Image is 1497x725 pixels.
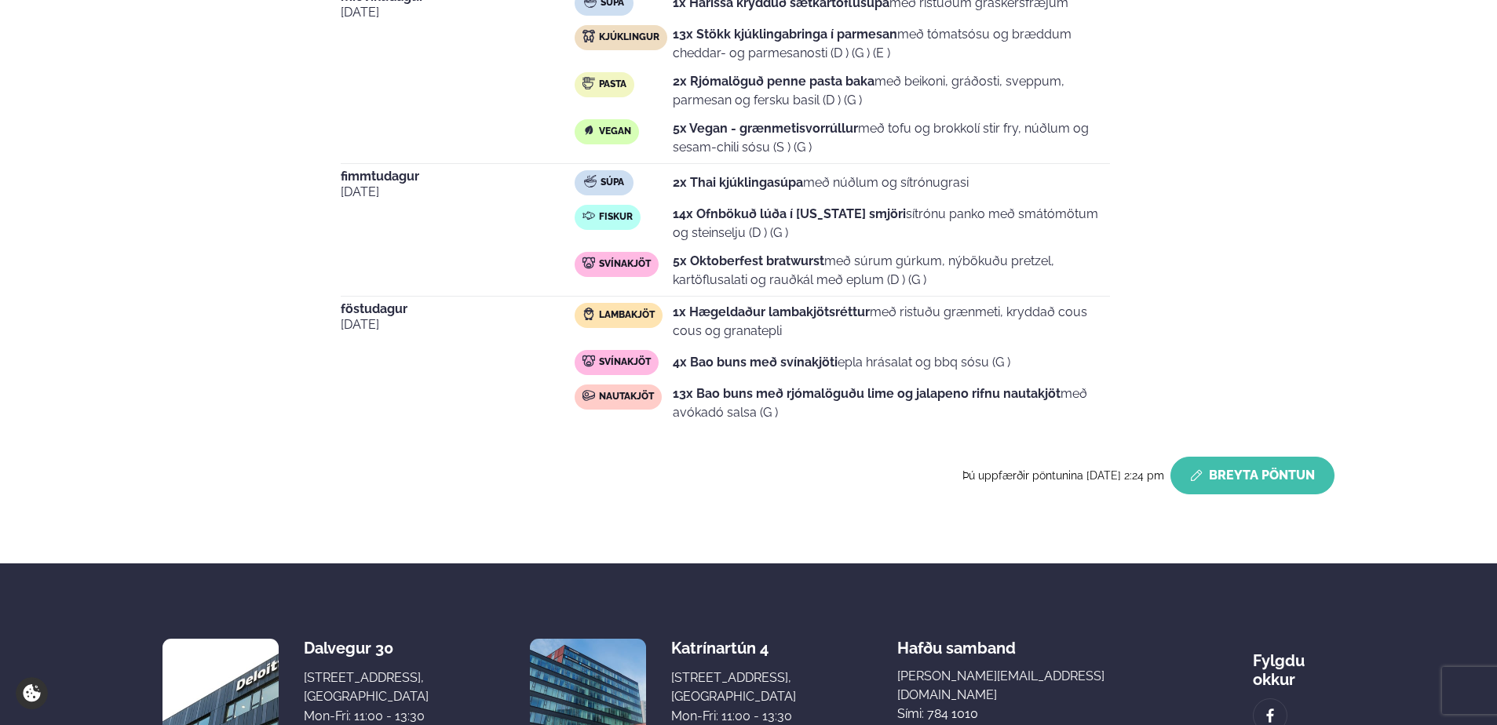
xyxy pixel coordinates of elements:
[673,72,1110,110] p: með beikoni, gráðosti, sveppum, parmesan og fersku basil (D ) (G )
[671,669,796,706] div: [STREET_ADDRESS], [GEOGRAPHIC_DATA]
[599,126,631,138] span: Vegan
[304,639,429,658] div: Dalvegur 30
[584,175,597,188] img: soup.svg
[341,315,575,334] span: [DATE]
[673,304,870,319] strong: 1x Hægeldaður lambakjötsréttur
[599,309,655,322] span: Lambakjöt
[897,626,1016,658] span: Hafðu samband
[673,25,1110,63] p: með tómatsósu og bræddum cheddar- og parmesanosti (D ) (G ) (E )
[599,78,626,91] span: Pasta
[16,677,48,709] a: Cookie settings
[601,177,624,189] span: Súpa
[1253,639,1335,689] div: Fylgdu okkur
[582,257,595,269] img: pork.svg
[673,173,969,192] p: með núðlum og sítrónugrasi
[582,77,595,89] img: pasta.svg
[671,639,796,658] div: Katrínartún 4
[599,31,659,44] span: Kjúklingur
[341,303,575,315] span: föstudagur
[599,258,651,271] span: Svínakjöt
[673,27,897,42] strong: 13x Stökk kjúklingabringa í parmesan
[673,253,824,268] strong: 5x Oktoberfest bratwurst
[341,183,575,202] span: [DATE]
[673,252,1110,290] p: með súrum gúrkum, nýbökuðu pretzel, kartöflusalati og rauðkál með eplum (D ) (G )
[673,205,1110,242] p: sítrónu panko með smátómötum og steinselju (D ) (G )
[341,3,575,22] span: [DATE]
[599,356,651,369] span: Svínakjöt
[673,121,858,136] strong: 5x Vegan - grænmetisvorrúllur
[1261,707,1279,725] img: image alt
[897,667,1152,705] a: [PERSON_NAME][EMAIL_ADDRESS][DOMAIN_NAME]
[582,209,595,222] img: fish.svg
[673,353,1010,372] p: epla hrásalat og bbq sósu (G )
[304,669,429,706] div: [STREET_ADDRESS], [GEOGRAPHIC_DATA]
[1170,457,1335,494] button: Breyta Pöntun
[673,206,906,221] strong: 14x Ofnbökuð lúða í [US_STATE] smjöri
[673,384,1110,422] p: með avókadó salsa (G )
[599,391,654,403] span: Nautakjöt
[673,355,838,370] strong: 4x Bao buns með svínakjöti
[897,705,1152,723] p: Sími: 784 1010
[582,355,595,367] img: pork.svg
[962,469,1164,482] span: Þú uppfærðir pöntunina [DATE] 2:24 pm
[673,74,874,89] strong: 2x Rjómalöguð penne pasta baka
[673,175,803,190] strong: 2x Thai kjúklingasúpa
[582,124,595,137] img: Vegan.svg
[582,389,595,402] img: beef.svg
[599,211,633,224] span: Fiskur
[673,119,1110,157] p: með tofu og brokkolí stir fry, núðlum og sesam-chili sósu (S ) (G )
[673,386,1061,401] strong: 13x Bao buns með rjómalöguðu lime og jalapeno rifnu nautakjöt
[582,30,595,42] img: chicken.svg
[341,170,575,183] span: fimmtudagur
[673,303,1110,341] p: með ristuðu grænmeti, kryddað cous cous og granatepli
[582,308,595,320] img: Lamb.svg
